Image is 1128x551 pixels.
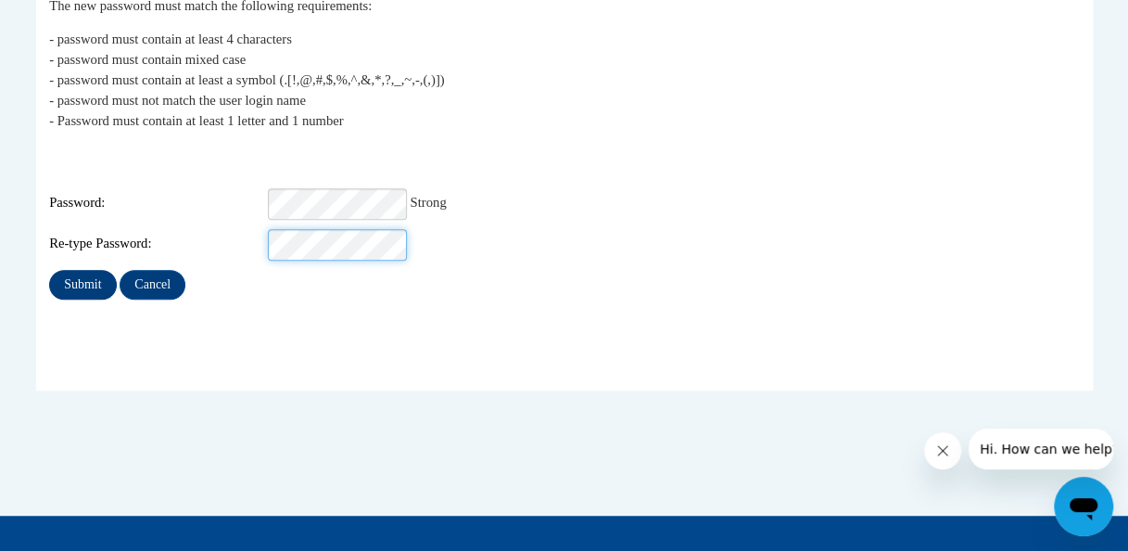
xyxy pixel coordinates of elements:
span: Strong [411,195,447,210]
span: - password must contain at least 4 characters - password must contain mixed case - password must ... [49,32,444,128]
iframe: Close message [924,432,961,469]
span: Hi. How can we help? [11,13,150,28]
span: Password: [49,193,264,213]
span: Re-type Password: [49,234,264,254]
iframe: Message from company [969,429,1113,469]
input: Cancel [120,270,185,300]
input: Submit [49,270,116,300]
iframe: Button to launch messaging window [1054,477,1113,536]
